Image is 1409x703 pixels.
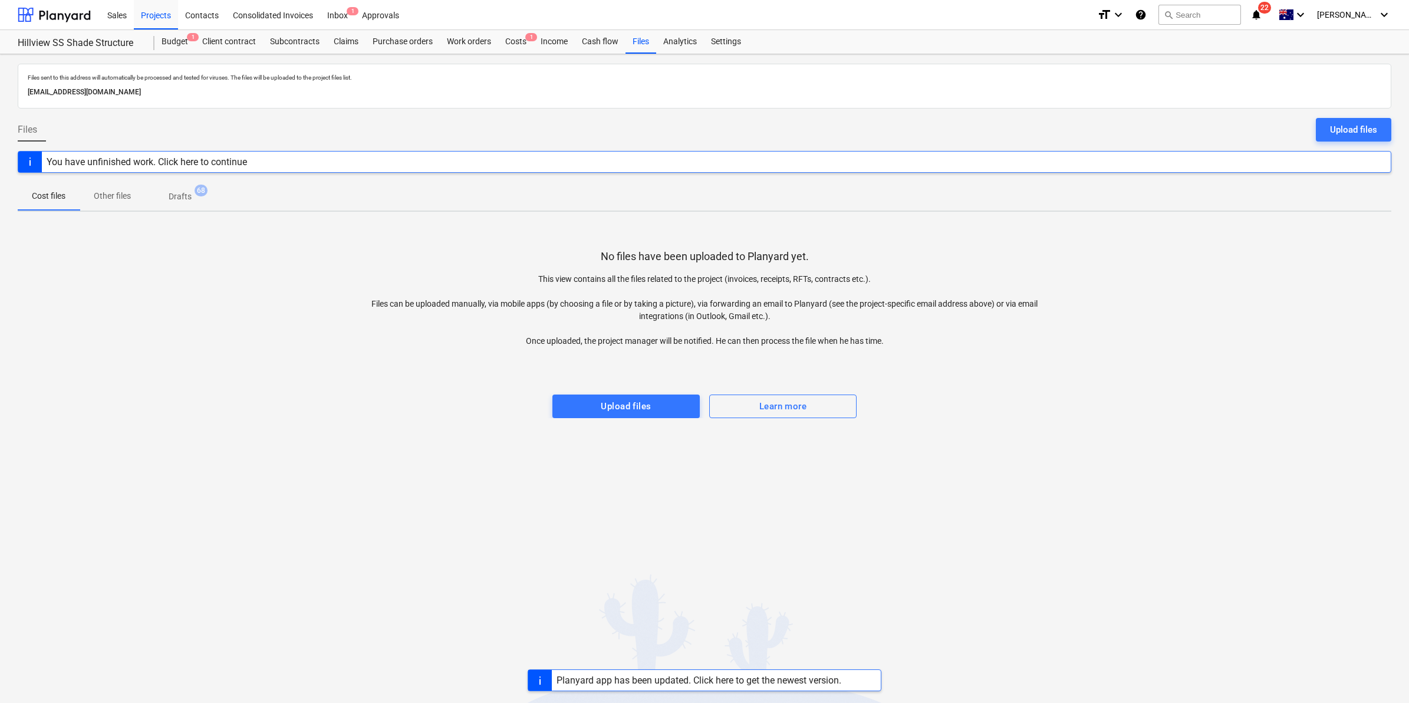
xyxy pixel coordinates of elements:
p: [EMAIL_ADDRESS][DOMAIN_NAME] [28,86,1381,98]
span: 22 [1258,2,1271,14]
div: Upload files [601,399,651,414]
span: 1 [525,33,537,41]
div: Budget [154,30,195,54]
p: Cost files [32,190,65,202]
div: Costs [498,30,534,54]
button: Learn more [709,395,857,418]
a: Settings [704,30,748,54]
i: Knowledge base [1135,8,1147,22]
button: Search [1158,5,1241,25]
i: notifications [1250,8,1262,22]
span: search [1164,10,1173,19]
a: Purchase orders [366,30,440,54]
span: 1 [187,33,199,41]
p: Other files [94,190,131,202]
div: Hillview SS Shade Structure [18,37,140,50]
a: Files [626,30,656,54]
p: This view contains all the files related to the project (invoices, receipts, RFTs, contracts etc.... [361,273,1048,347]
a: Cash flow [575,30,626,54]
a: Claims [327,30,366,54]
span: 1 [347,7,358,15]
a: Budget1 [154,30,195,54]
p: Drafts [169,190,192,203]
span: [PERSON_NAME] [1317,10,1376,19]
p: No files have been uploaded to Planyard yet. [601,249,809,264]
a: Client contract [195,30,263,54]
div: Upload files [1330,122,1377,137]
a: Analytics [656,30,704,54]
button: Upload files [552,395,700,418]
span: 68 [195,185,208,196]
i: keyboard_arrow_down [1293,8,1308,22]
div: You have unfinished work. Click here to continue [47,156,247,167]
i: format_size [1097,8,1111,22]
button: Upload files [1316,118,1391,142]
p: Files sent to this address will automatically be processed and tested for viruses. The files will... [28,74,1381,81]
div: Planyard app has been updated. Click here to get the newest version. [557,675,841,686]
a: Subcontracts [263,30,327,54]
i: keyboard_arrow_down [1377,8,1391,22]
a: Income [534,30,575,54]
a: Costs1 [498,30,534,54]
i: keyboard_arrow_down [1111,8,1125,22]
div: Learn more [759,399,806,414]
span: Files [18,123,37,137]
a: Work orders [440,30,498,54]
